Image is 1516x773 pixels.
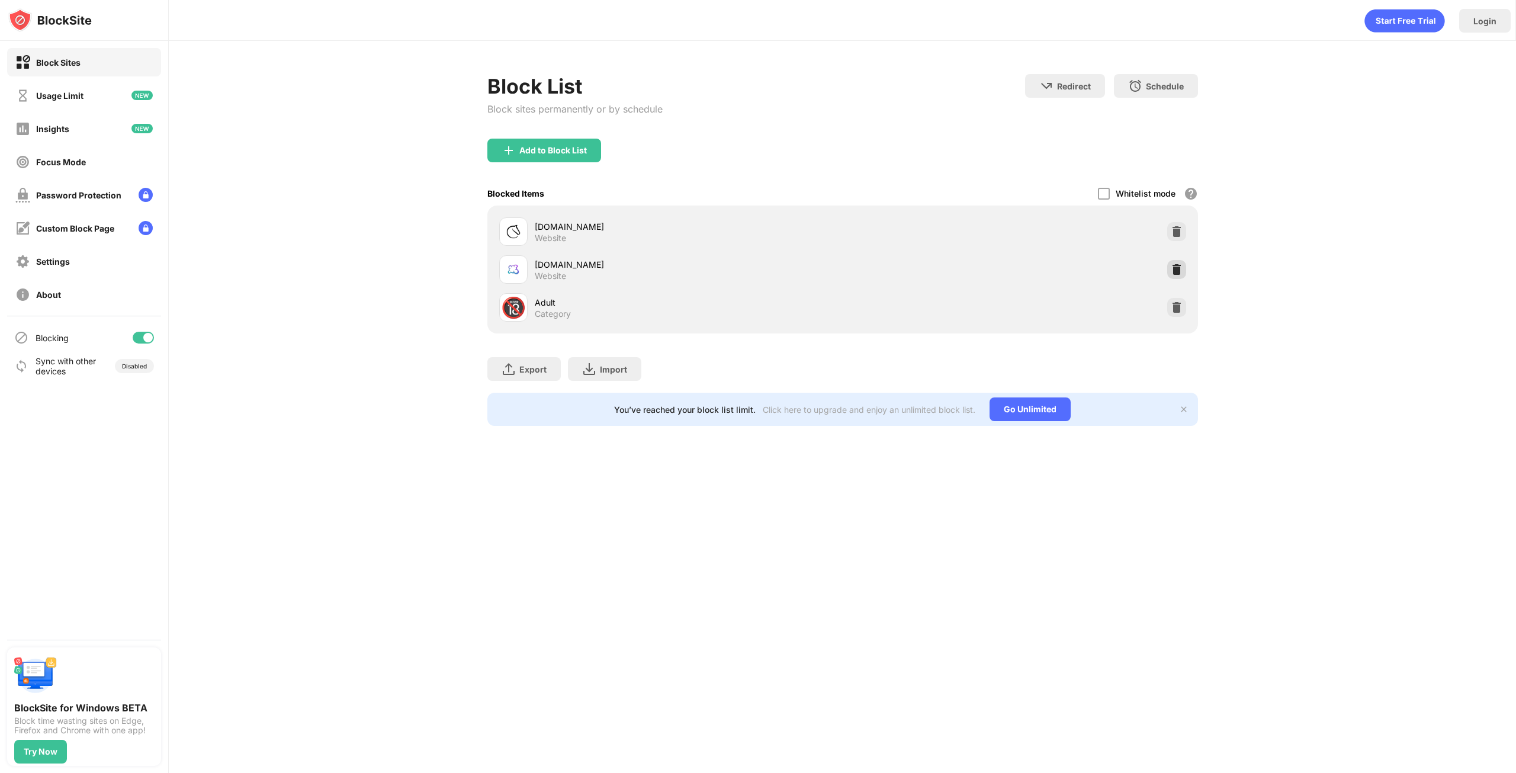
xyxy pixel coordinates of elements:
div: Click here to upgrade and enjoy an unlimited block list. [763,405,975,415]
img: about-off.svg [15,287,30,302]
div: Schedule [1146,81,1184,91]
img: time-usage-off.svg [15,88,30,103]
div: [DOMAIN_NAME] [535,220,843,233]
div: Add to Block List [519,146,587,155]
div: [DOMAIN_NAME] [535,258,843,271]
div: Settings [36,256,70,267]
div: Custom Block Page [36,223,114,233]
div: Category [535,309,571,319]
div: Adult [535,296,843,309]
img: logo-blocksite.svg [8,8,92,32]
div: Try Now [24,747,57,756]
div: Whitelist mode [1116,188,1175,198]
img: new-icon.svg [131,124,153,133]
div: Block Sites [36,57,81,68]
div: Password Protection [36,190,121,200]
div: Website [535,271,566,281]
div: Website [535,233,566,243]
img: lock-menu.svg [139,221,153,235]
img: favicons [506,262,521,277]
div: Block List [487,74,663,98]
div: You’ve reached your block list limit. [614,405,756,415]
img: insights-off.svg [15,121,30,136]
img: settings-off.svg [15,254,30,269]
div: Insights [36,124,69,134]
img: lock-menu.svg [139,188,153,202]
div: Redirect [1057,81,1091,91]
div: 🔞 [501,296,526,320]
img: sync-icon.svg [14,359,28,373]
div: Import [600,364,627,374]
div: Focus Mode [36,157,86,167]
div: Export [519,364,547,374]
img: push-desktop.svg [14,655,57,697]
div: Block time wasting sites on Edge, Firefox and Chrome with one app! [14,716,154,735]
div: Blocking [36,333,69,343]
div: BlockSite for Windows BETA [14,702,154,714]
img: favicons [506,224,521,239]
img: block-on.svg [15,55,30,70]
img: new-icon.svg [131,91,153,100]
img: focus-off.svg [15,155,30,169]
img: password-protection-off.svg [15,188,30,203]
img: customize-block-page-off.svg [15,221,30,236]
div: animation [1364,9,1445,33]
img: blocking-icon.svg [14,331,28,345]
div: About [36,290,61,300]
div: Login [1473,16,1496,26]
div: Sync with other devices [36,356,97,376]
div: Usage Limit [36,91,83,101]
div: Block sites permanently or by schedule [487,103,663,115]
img: x-button.svg [1179,405,1189,414]
div: Disabled [122,363,147,370]
div: Blocked Items [487,188,544,198]
div: Go Unlimited [990,397,1071,421]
